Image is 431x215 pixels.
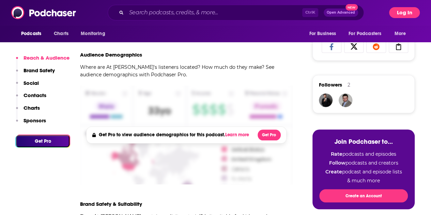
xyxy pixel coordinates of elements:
img: JohirMia [319,93,333,107]
button: Log In [389,7,420,18]
span: For Business [309,29,336,39]
strong: Rate [331,151,342,157]
p: Reach & Audience [24,55,70,61]
button: Sponsors [16,117,46,130]
button: Learn more [225,132,251,138]
input: Search podcasts, credits, & more... [126,7,302,18]
button: open menu [344,27,391,40]
button: Brand Safety [16,67,55,80]
button: Charts [16,105,40,117]
h3: Brand Safety & Suitability [80,201,142,207]
p: Contacts [24,92,46,98]
p: Brand Safety [24,67,55,74]
p: Social [24,80,39,86]
span: Podcasts [21,29,41,39]
p: Charts [24,105,40,111]
button: Reach & Audience [16,55,70,67]
button: open menu [390,27,415,40]
a: Share on Facebook [322,40,341,53]
h4: Get Pro to view audience demographics for this podcast. [99,132,251,138]
h3: Audience Demographics [80,51,142,58]
div: 2 [348,82,350,88]
span: For Podcasters [349,29,381,39]
button: Get Pro [16,135,70,147]
span: New [345,4,358,11]
div: Search podcasts, credits, & more... [108,5,364,20]
span: Charts [54,29,68,39]
strong: Follow [329,160,345,166]
a: Copy Link [389,40,409,53]
button: Open AdvancedNew [324,9,358,17]
p: Sponsors [24,117,46,124]
p: Where are At [PERSON_NAME]'s listeners located? How much do they make? See audience demographics ... [80,63,293,78]
li: & much more [319,178,408,184]
button: Get Pro [258,129,281,140]
a: Share on Reddit [366,40,386,53]
li: podcasts and creators [319,160,408,166]
img: david82641 [339,93,352,107]
span: Followers [319,81,342,88]
li: podcast and episode lists [319,169,408,175]
button: Create an Account [319,189,408,202]
span: Open Advanced [327,11,355,14]
button: open menu [304,27,344,40]
li: podcasts and episodes [319,151,408,157]
span: Ctrl K [302,8,318,17]
a: Charts [49,27,73,40]
a: Share on X/Twitter [344,40,364,53]
button: Contacts [16,92,46,105]
span: Monitoring [81,29,105,39]
strong: Create [325,169,342,175]
h3: Join Podchaser to... [319,138,408,145]
button: Social [16,80,39,92]
button: open menu [16,27,50,40]
button: open menu [76,27,114,40]
img: Podchaser - Follow, Share and Rate Podcasts [11,6,77,19]
span: More [395,29,406,39]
